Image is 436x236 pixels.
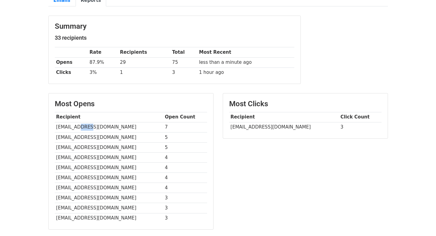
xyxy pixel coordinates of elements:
td: 3 [339,122,382,132]
td: 4 [163,152,207,162]
td: [EMAIL_ADDRESS][DOMAIN_NAME] [55,132,163,142]
td: 3 [163,213,207,223]
td: 5 [163,132,207,142]
td: 87.9% [88,57,118,67]
td: 1 hour ago [198,67,294,78]
th: Most Recent [198,47,294,57]
th: Opens [55,57,88,67]
th: Recipients [118,47,171,57]
h3: Summary [55,22,294,31]
h3: Most Clicks [229,100,382,108]
td: [EMAIL_ADDRESS][DOMAIN_NAME] [55,142,163,152]
td: 7 [163,122,207,132]
td: 1 [118,67,171,78]
th: Recipient [55,112,163,122]
td: [EMAIL_ADDRESS][DOMAIN_NAME] [55,203,163,213]
td: 4 [163,173,207,183]
td: 75 [171,57,198,67]
td: [EMAIL_ADDRESS][DOMAIN_NAME] [55,163,163,173]
th: Click Count [339,112,382,122]
iframe: Chat Widget [405,207,436,236]
td: [EMAIL_ADDRESS][DOMAIN_NAME] [229,122,339,132]
td: less than a minute ago [198,57,294,67]
td: 29 [118,57,171,67]
td: [EMAIL_ADDRESS][DOMAIN_NAME] [55,213,163,223]
td: 3% [88,67,118,78]
h3: Most Opens [55,100,207,108]
td: 3 [171,67,198,78]
td: 5 [163,142,207,152]
th: Clicks [55,67,88,78]
td: 3 [163,203,207,213]
th: Total [171,47,198,57]
h5: 33 recipients [55,34,294,41]
th: Rate [88,47,118,57]
td: 3 [163,193,207,203]
th: Open Count [163,112,207,122]
td: [EMAIL_ADDRESS][DOMAIN_NAME] [55,152,163,162]
td: [EMAIL_ADDRESS][DOMAIN_NAME] [55,183,163,193]
td: [EMAIL_ADDRESS][DOMAIN_NAME] [55,173,163,183]
td: 4 [163,183,207,193]
td: 4 [163,163,207,173]
th: Recipient [229,112,339,122]
td: [EMAIL_ADDRESS][DOMAIN_NAME] [55,193,163,203]
td: [EMAIL_ADDRESS][DOMAIN_NAME] [55,122,163,132]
